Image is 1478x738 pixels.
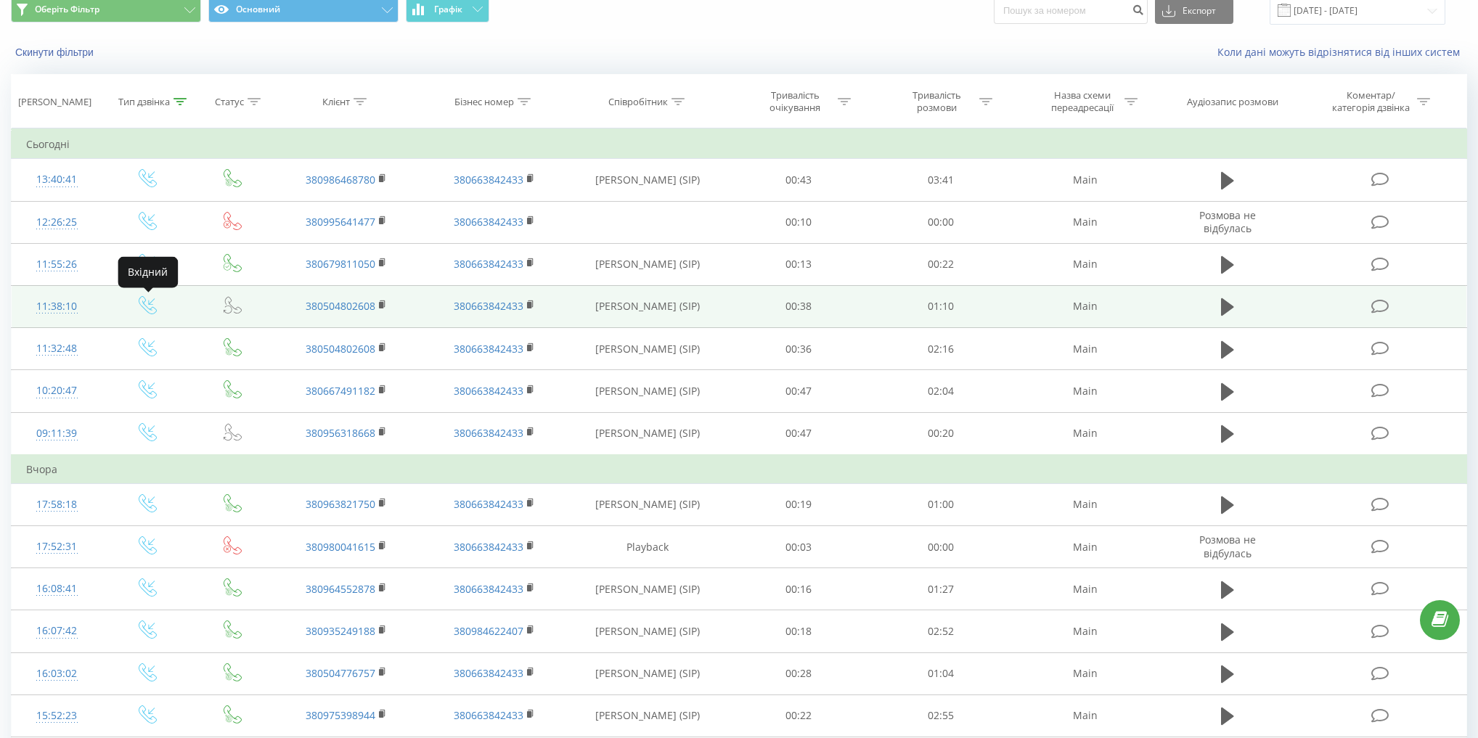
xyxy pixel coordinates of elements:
td: 00:10 [727,201,870,243]
td: Playback [568,526,727,568]
td: [PERSON_NAME] (SIP) [568,652,727,694]
td: [PERSON_NAME] (SIP) [568,610,727,652]
a: 380663842433 [454,257,523,271]
a: 380984622407 [454,624,523,638]
td: Main [1012,243,1160,285]
a: 380995641477 [306,215,375,229]
a: 380504776757 [306,666,375,680]
div: Вхідний [118,256,178,287]
div: 16:08:41 [26,575,88,603]
td: [PERSON_NAME] (SIP) [568,412,727,455]
div: Бізнес номер [454,96,514,108]
div: 13:40:41 [26,165,88,194]
td: 00:47 [727,370,870,412]
a: 380964552878 [306,582,375,596]
td: Main [1012,412,1160,455]
a: 380956318668 [306,426,375,440]
td: Main [1012,201,1160,243]
div: 10:20:47 [26,377,88,405]
div: 11:55:26 [26,250,88,279]
a: 380663842433 [454,497,523,511]
td: Вчора [12,455,1467,484]
td: 00:00 [870,201,1012,243]
td: 00:00 [870,526,1012,568]
td: 02:52 [870,610,1012,652]
td: 03:41 [870,159,1012,201]
a: 380663842433 [454,666,523,680]
a: 380663842433 [454,384,523,398]
td: 02:04 [870,370,1012,412]
td: Main [1012,694,1160,737]
div: 17:52:31 [26,533,88,561]
td: 00:43 [727,159,870,201]
td: 00:13 [727,243,870,285]
td: 02:16 [870,328,1012,370]
div: Тривалість розмови [898,89,976,114]
a: 380504802608 [306,342,375,356]
a: 380663842433 [454,582,523,596]
a: 380663842433 [454,540,523,554]
div: Тривалість очікування [756,89,834,114]
td: Main [1012,328,1160,370]
a: 380663842433 [454,708,523,722]
td: 01:00 [870,483,1012,525]
td: 00:16 [727,568,870,610]
div: 11:38:10 [26,292,88,321]
td: 01:04 [870,652,1012,694]
td: [PERSON_NAME] (SIP) [568,328,727,370]
a: 380986468780 [306,173,375,186]
a: 380935249188 [306,624,375,638]
a: 380663842433 [454,426,523,440]
div: 12:26:25 [26,208,88,237]
td: [PERSON_NAME] (SIP) [568,694,727,737]
a: Коли дані можуть відрізнятися вiд інших систем [1217,45,1467,59]
a: 380679811050 [306,257,375,271]
div: Співробітник [608,96,668,108]
a: 380667491182 [306,384,375,398]
span: Графік [434,4,462,15]
td: Main [1012,370,1160,412]
div: Статус [215,96,244,108]
td: 00:47 [727,412,870,455]
div: 16:03:02 [26,660,88,688]
td: Main [1012,568,1160,610]
td: Main [1012,483,1160,525]
td: 00:28 [727,652,870,694]
td: 00:38 [727,285,870,327]
td: 00:36 [727,328,870,370]
div: [PERSON_NAME] [18,96,91,108]
div: 17:58:18 [26,491,88,519]
div: Аудіозапис розмови [1187,96,1278,108]
div: Тип дзвінка [118,96,170,108]
a: 380663842433 [454,215,523,229]
div: Коментар/категорія дзвінка [1328,89,1413,114]
td: 00:18 [727,610,870,652]
td: Сьогодні [12,130,1467,159]
span: Розмова не відбулась [1199,208,1256,235]
span: Оберіть Фільтр [35,4,99,15]
div: 16:07:42 [26,617,88,645]
td: [PERSON_NAME] (SIP) [568,568,727,610]
td: [PERSON_NAME] (SIP) [568,285,727,327]
div: 15:52:23 [26,702,88,730]
td: Main [1012,159,1160,201]
td: [PERSON_NAME] (SIP) [568,483,727,525]
td: [PERSON_NAME] (SIP) [568,370,727,412]
td: Main [1012,526,1160,568]
td: 02:55 [870,694,1012,737]
td: Main [1012,652,1160,694]
td: 01:27 [870,568,1012,610]
a: 380663842433 [454,299,523,313]
span: Розмова не відбулась [1199,533,1256,559]
td: [PERSON_NAME] (SIP) [568,243,727,285]
td: 00:03 [727,526,870,568]
td: Main [1012,610,1160,652]
a: 380975398944 [306,708,375,722]
a: 380980041615 [306,540,375,554]
a: 380663842433 [454,342,523,356]
div: 11:32:48 [26,335,88,363]
a: 380963821750 [306,497,375,511]
div: 09:11:39 [26,419,88,448]
td: Main [1012,285,1160,327]
td: [PERSON_NAME] (SIP) [568,159,727,201]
